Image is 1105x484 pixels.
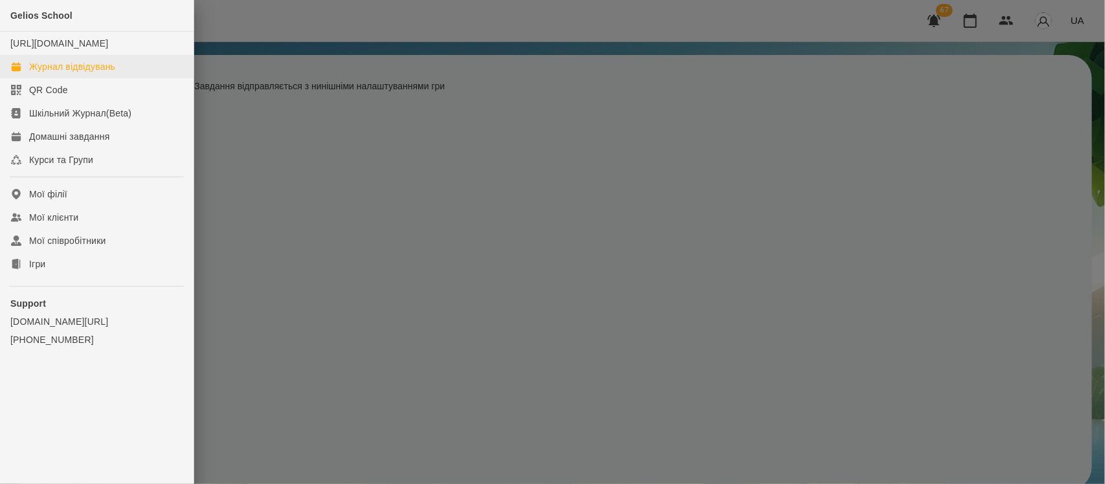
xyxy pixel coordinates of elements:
div: Журнал відвідувань [29,60,115,73]
div: Шкільний Журнал(Beta) [29,107,131,120]
div: Мої співробітники [29,234,106,247]
a: [PHONE_NUMBER] [10,333,183,346]
p: Support [10,297,183,310]
div: Мої філії [29,188,67,201]
a: [URL][DOMAIN_NAME] [10,38,108,49]
a: [DOMAIN_NAME][URL] [10,315,183,328]
div: Мої клієнти [29,211,78,224]
div: Курси та Групи [29,153,93,166]
div: Домашні завдання [29,130,109,143]
div: Ігри [29,258,45,270]
div: QR Code [29,83,68,96]
span: Gelios School [10,10,73,21]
